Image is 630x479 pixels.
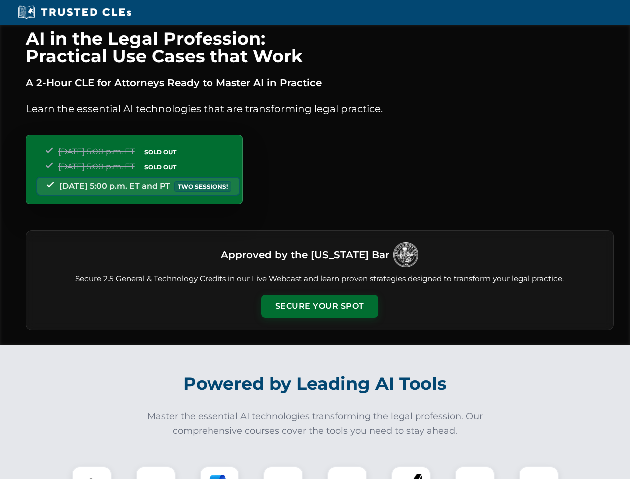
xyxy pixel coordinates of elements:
img: Trusted CLEs [15,5,134,20]
p: Learn the essential AI technologies that are transforming legal practice. [26,101,614,117]
h3: Approved by the [US_STATE] Bar [221,246,389,264]
button: Secure Your Spot [261,295,378,318]
span: [DATE] 5:00 p.m. ET [58,147,135,156]
p: Master the essential AI technologies transforming the legal profession. Our comprehensive courses... [141,409,490,438]
span: SOLD OUT [141,147,180,157]
h2: Powered by Leading AI Tools [39,366,592,401]
span: [DATE] 5:00 p.m. ET [58,162,135,171]
p: Secure 2.5 General & Technology Credits in our Live Webcast and learn proven strategies designed ... [38,273,601,285]
img: Logo [393,242,418,267]
p: A 2-Hour CLE for Attorneys Ready to Master AI in Practice [26,75,614,91]
h1: AI in the Legal Profession: Practical Use Cases that Work [26,30,614,65]
span: SOLD OUT [141,162,180,172]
